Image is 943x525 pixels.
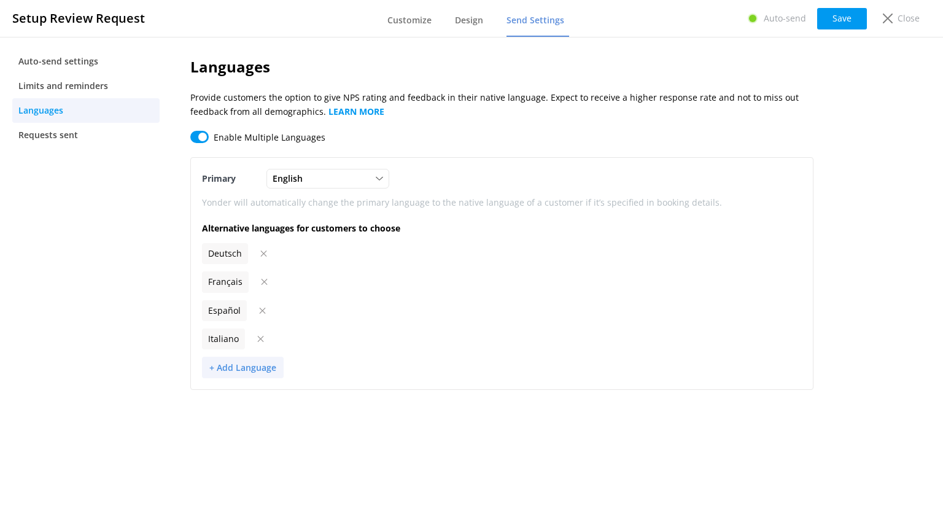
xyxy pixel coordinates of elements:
[190,55,813,79] h2: Languages
[18,55,98,68] span: Auto-send settings
[12,74,160,98] a: Limits and reminders
[506,14,564,26] span: Send Settings
[764,12,806,25] p: Auto-send
[328,106,384,117] a: LEARN MORE
[12,9,145,28] h3: Setup Review Request
[202,172,236,185] label: Primary
[202,357,284,378] button: + Add Language
[202,300,247,321] p: Español
[202,243,248,264] p: Deutsch
[214,131,325,144] label: Enable Multiple Languages
[202,271,249,292] p: Français
[455,14,483,26] span: Design
[12,98,160,123] a: Languages
[12,49,160,74] a: Auto-send settings
[18,79,108,93] span: Limits and reminders
[202,329,245,349] p: Italiano
[898,12,920,25] p: Close
[202,196,802,209] p: Yonder will automatically change the primary language to the native language of a customer if it’...
[12,123,160,147] a: Requests sent
[273,172,310,185] span: English
[387,14,432,26] span: Customize
[202,222,400,234] b: Alternative languages for customers to choose
[18,104,63,117] span: Languages
[190,91,813,119] p: Provide customers the option to give NPS rating and feedback in their native language. Expect to ...
[817,8,867,29] button: Save
[18,128,78,142] span: Requests sent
